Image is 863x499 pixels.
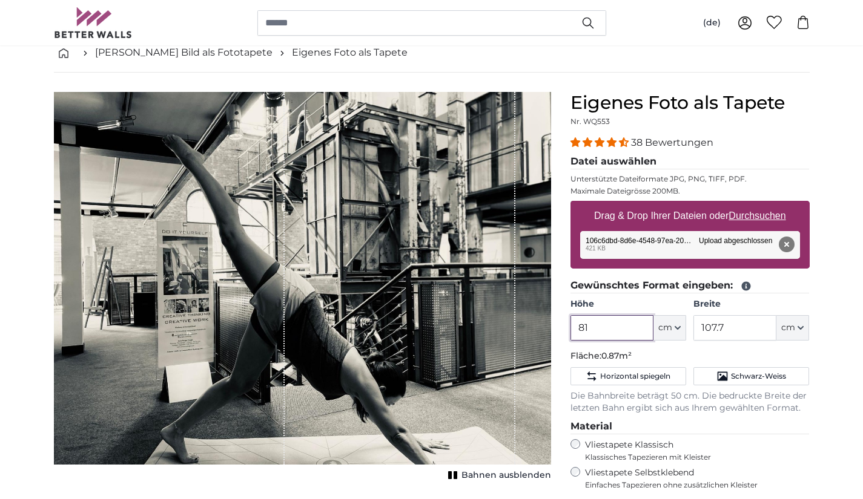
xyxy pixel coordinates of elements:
button: cm [776,315,809,341]
p: Die Bahnbreite beträgt 50 cm. Die bedruckte Breite der letzten Bahn ergibt sich aus Ihrem gewählt... [570,390,810,414]
span: Klassisches Tapezieren mit Kleister [585,452,799,462]
a: Eigenes Foto als Tapete [292,45,408,60]
label: Vliestapete Selbstklebend [585,467,810,490]
nav: breadcrumbs [54,33,810,73]
span: Einfaches Tapezieren ohne zusätzlichen Kleister [585,480,810,490]
span: 4.34 stars [570,137,631,148]
label: Drag & Drop Ihrer Dateien oder [589,204,791,228]
span: Horizontal spiegeln [600,371,670,381]
label: Breite [693,298,809,310]
button: Horizontal spiegeln [570,367,686,385]
legend: Gewünschtes Format eingeben: [570,278,810,293]
p: Fläche: [570,350,810,362]
label: Vliestapete Klassisch [585,439,799,462]
div: 1 of 1 [54,92,551,484]
span: cm [658,322,672,334]
legend: Datei auswählen [570,154,810,169]
a: [PERSON_NAME] Bild als Fototapete [95,45,273,60]
button: cm [653,315,686,341]
button: (de) [693,12,730,34]
p: Unterstützte Dateiformate JPG, PNG, TIFF, PDF. [570,174,810,184]
span: Schwarz-Weiss [731,371,786,381]
button: Bahnen ausblenden [445,467,551,484]
button: Schwarz-Weiss [693,367,809,385]
span: cm [781,322,795,334]
p: Maximale Dateigrösse 200MB. [570,186,810,196]
h1: Eigenes Foto als Tapete [570,92,810,114]
legend: Material [570,419,810,434]
span: Bahnen ausblenden [461,469,551,481]
label: Höhe [570,298,686,310]
u: Durchsuchen [729,210,785,221]
img: Betterwalls [54,7,133,38]
span: 38 Bewertungen [631,137,713,148]
span: Nr. WQ553 [570,117,610,126]
span: 0.87m² [601,350,632,361]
